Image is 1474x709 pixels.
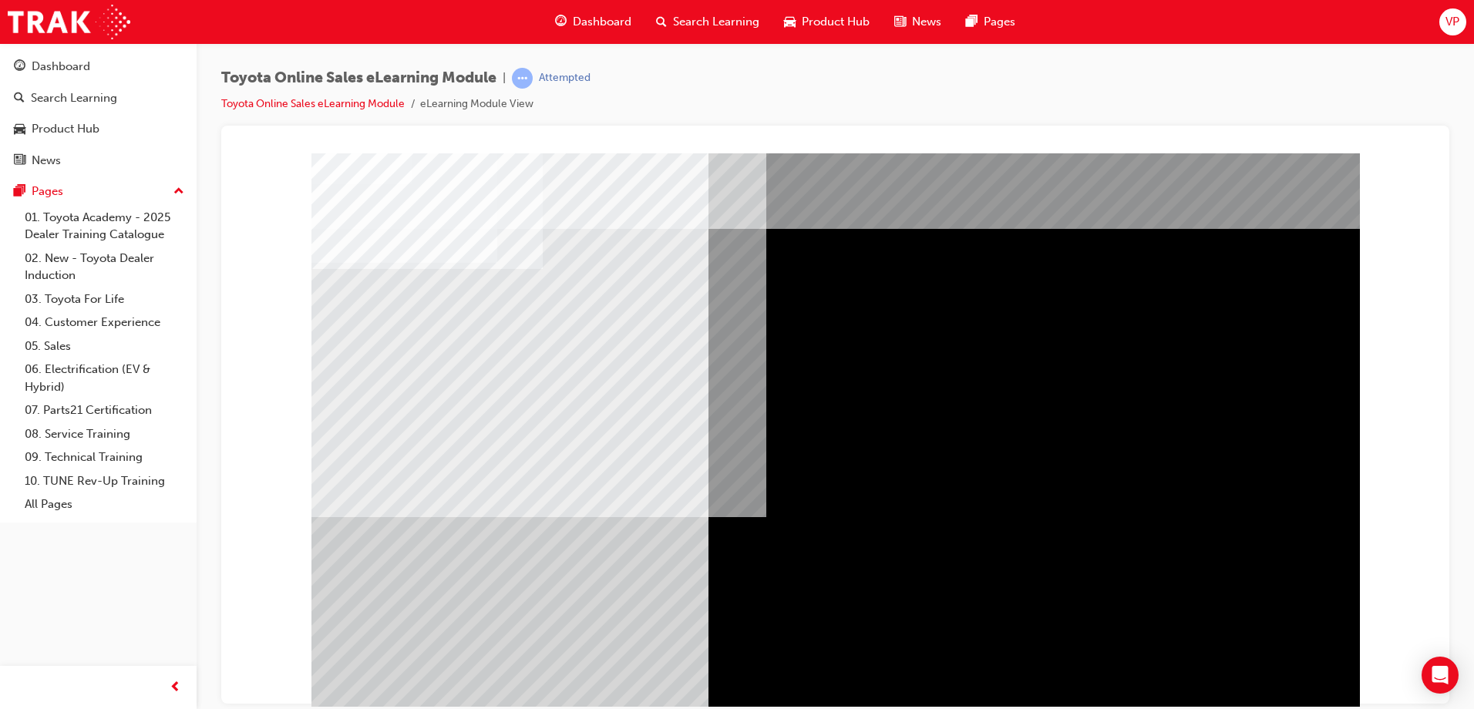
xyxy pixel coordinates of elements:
div: Pages [32,183,63,200]
button: Pages [6,177,190,206]
a: 07. Parts21 Certification [19,398,190,422]
span: News [912,13,941,31]
button: VP [1439,8,1466,35]
a: 08. Service Training [19,422,190,446]
span: Pages [984,13,1015,31]
span: pages-icon [966,12,978,32]
div: Open Intercom Messenger [1422,657,1459,694]
div: News [32,152,61,170]
button: DashboardSearch LearningProduct HubNews [6,49,190,177]
span: search-icon [656,12,667,32]
a: pages-iconPages [954,6,1028,38]
span: Search Learning [673,13,759,31]
a: 03. Toyota For Life [19,287,190,311]
img: Trak [8,5,130,39]
li: eLearning Module View [420,96,533,113]
span: news-icon [14,154,25,168]
span: Toyota Online Sales eLearning Module [221,69,496,87]
a: 06. Electrification (EV & Hybrid) [19,358,190,398]
a: 09. Technical Training [19,445,190,469]
a: 02. New - Toyota Dealer Induction [19,247,190,287]
span: learningRecordVerb_ATTEMPT-icon [512,68,533,89]
a: All Pages [19,492,190,516]
a: 10. TUNE Rev-Up Training [19,469,190,493]
a: news-iconNews [882,6,954,38]
span: Dashboard [573,13,631,31]
span: pages-icon [14,185,25,199]
a: Product Hub [6,115,190,143]
a: car-iconProduct Hub [772,6,882,38]
a: 05. Sales [19,334,190,358]
span: news-icon [894,12,906,32]
a: 01. Toyota Academy - 2025 Dealer Training Catalogue [19,206,190,247]
div: Attempted [539,71,591,86]
a: search-iconSearch Learning [644,6,772,38]
span: car-icon [14,123,25,136]
span: car-icon [784,12,796,32]
div: Dashboard [32,58,90,76]
span: prev-icon [170,678,181,697]
span: VP [1445,13,1459,31]
a: Search Learning [6,84,190,113]
span: Product Hub [802,13,870,31]
span: guage-icon [14,60,25,74]
div: Search Learning [31,89,117,107]
a: Dashboard [6,52,190,81]
a: Toyota Online Sales eLearning Module [221,97,405,110]
span: guage-icon [555,12,567,32]
div: Product Hub [32,120,99,138]
a: 04. Customer Experience [19,311,190,334]
a: guage-iconDashboard [543,6,644,38]
span: | [503,69,506,87]
a: News [6,146,190,175]
span: up-icon [173,182,184,202]
span: search-icon [14,92,25,106]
